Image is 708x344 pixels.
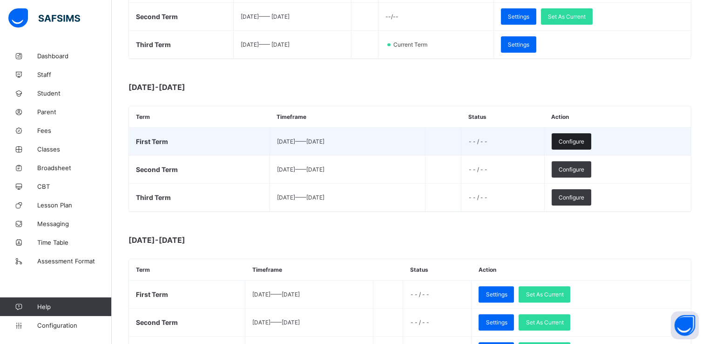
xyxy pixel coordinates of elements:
span: [DATE] —— [DATE] [277,194,324,201]
th: Action [472,259,691,281]
span: Staff [37,71,112,78]
span: [DATE] —— [DATE] [241,13,290,20]
span: Lesson Plan [37,201,112,209]
span: Set As Current [526,319,563,326]
button: Open asap [671,311,699,339]
span: [DATE] —— [DATE] [241,41,290,48]
span: - - / - - [410,319,429,326]
span: First Term [136,290,168,298]
span: Third Term [136,193,171,201]
span: Settings [508,41,529,48]
span: Fees [37,127,112,134]
span: Broadsheet [37,164,112,172]
span: Current Term [392,41,433,48]
th: Term [129,259,245,281]
span: - - / - - [468,194,487,201]
span: [DATE] —— [DATE] [277,166,324,173]
th: Timeframe [270,106,425,128]
span: [DATE]-[DATE] [128,235,315,245]
th: Status [403,259,472,281]
span: Second Term [136,13,178,21]
span: Second Term [136,165,178,173]
span: CBT [37,183,112,190]
span: Parent [37,108,112,116]
span: [DATE]-[DATE] [128,83,315,92]
span: Second Term [136,318,178,326]
th: Status [461,106,544,128]
span: [DATE] —— [DATE] [252,319,300,326]
span: [DATE] —— [DATE] [277,138,324,145]
span: Third Term [136,41,171,48]
span: First Term [136,138,168,145]
span: Messaging [37,220,112,227]
span: Help [37,303,111,310]
span: - - / - - [468,166,487,173]
span: - - / - - [468,138,487,145]
span: - - / - - [410,291,429,298]
span: Time Table [37,239,112,246]
span: Settings [485,291,507,298]
span: Configuration [37,322,111,329]
span: Student [37,89,112,97]
td: --/-- [378,3,494,31]
th: Term [129,106,270,128]
span: Settings [508,13,529,20]
th: Timeframe [245,259,373,281]
span: Set As Current [548,13,586,20]
span: Configure [559,194,584,201]
span: Assessment Format [37,257,112,265]
span: Settings [485,319,507,326]
img: safsims [8,8,80,28]
span: Dashboard [37,52,112,60]
th: Action [544,106,691,128]
span: Configure [559,138,584,145]
span: Set As Current [526,291,563,298]
span: Classes [37,145,112,153]
span: [DATE] —— [DATE] [252,291,300,298]
span: Configure [559,166,584,173]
